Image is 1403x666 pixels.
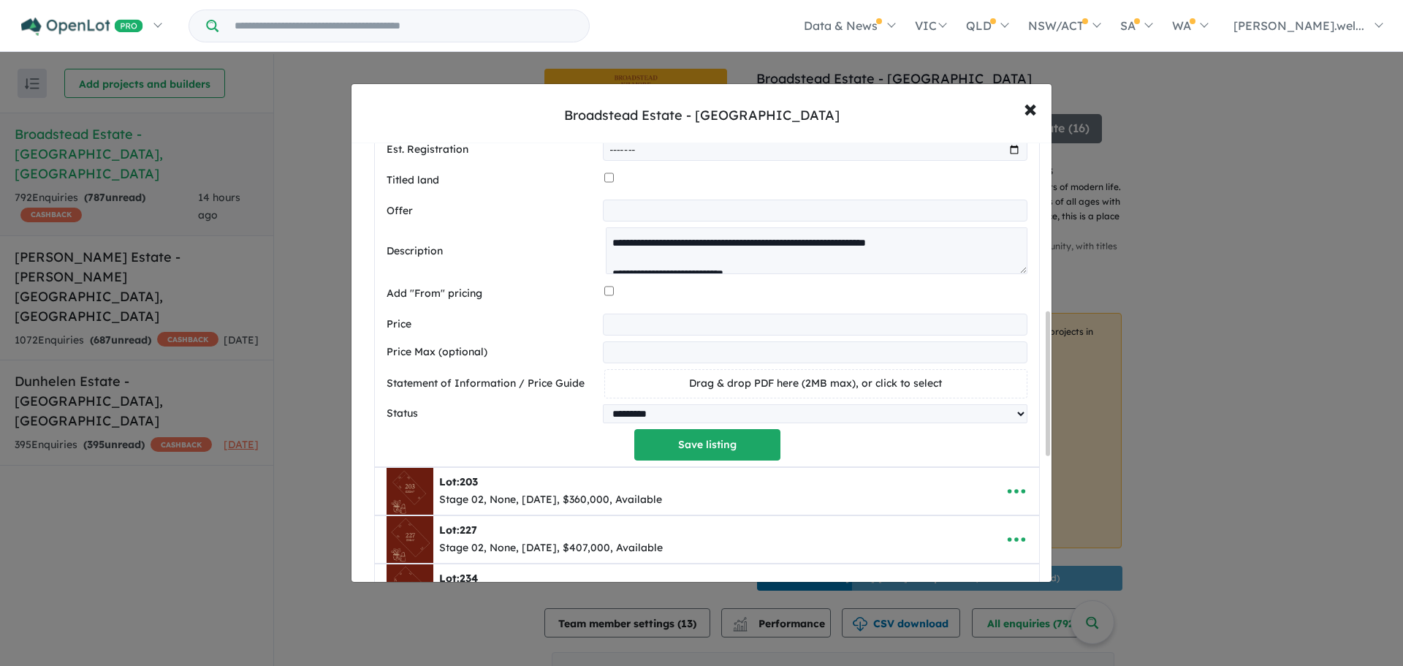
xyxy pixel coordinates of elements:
[387,141,597,159] label: Est. Registration
[460,572,478,585] span: 234
[439,491,662,509] div: Stage 02, None, [DATE], $360,000, Available
[689,376,942,390] span: Drag & drop PDF here (2MB max), or click to select
[387,285,598,303] label: Add "From" pricing
[387,172,598,189] label: Titled land
[564,106,840,125] div: Broadstead Estate - [GEOGRAPHIC_DATA]
[21,18,143,36] img: Openlot PRO Logo White
[1024,92,1037,124] span: ×
[439,540,663,557] div: Stage 02, None, [DATE], $407,000, Available
[387,243,600,260] label: Description
[387,516,433,563] img: Broadstead%20Estate%20-%20Kilmore%20-%20Lot%20227___1748583480.jpg
[460,523,477,537] span: 227
[387,564,433,611] img: Broadstead%20Estate%20-%20Kilmore%20-%20Lot%20234___1748583479.jpg
[439,475,478,488] b: Lot:
[387,375,598,393] label: Statement of Information / Price Guide
[387,344,597,361] label: Price Max (optional)
[221,10,586,42] input: Try estate name, suburb, builder or developer
[439,572,478,585] b: Lot:
[1233,18,1364,33] span: [PERSON_NAME].wel...
[460,475,478,488] span: 203
[387,405,597,423] label: Status
[387,203,597,220] label: Offer
[387,316,597,333] label: Price
[387,468,433,515] img: Broadstead%20Estate%20-%20Kilmore%20-%20Lot%20203.jpg
[439,523,477,537] b: Lot:
[634,429,780,461] button: Save listing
